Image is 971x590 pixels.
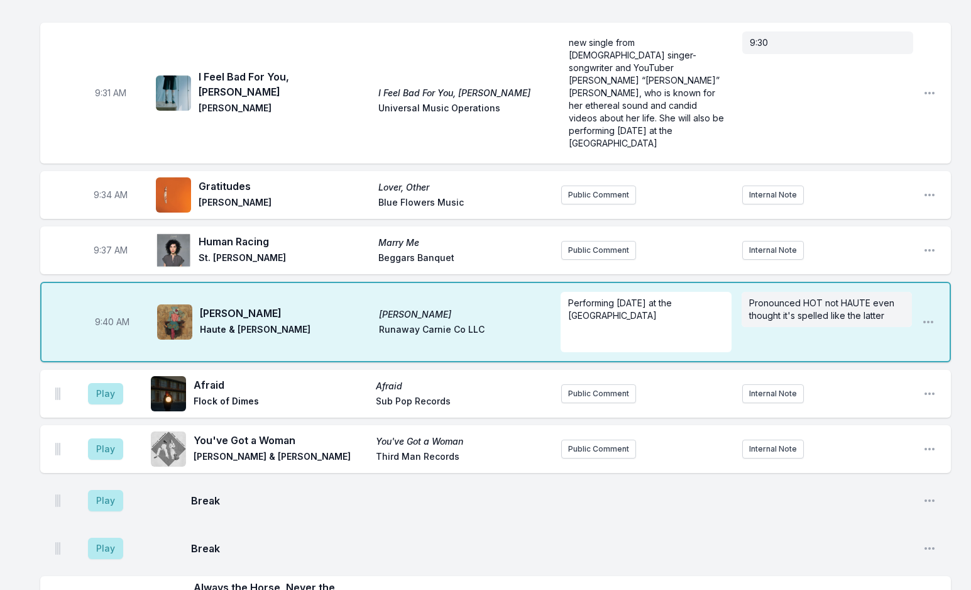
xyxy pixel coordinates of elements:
img: You've Got a Woman [151,431,186,467]
span: Timestamp [95,316,129,328]
span: [PERSON_NAME] [200,306,371,321]
button: Public Comment [561,186,636,204]
span: Lover, Other [378,181,551,194]
img: Marry Me [156,233,191,268]
button: Public Comment [561,241,636,260]
img: Afraid [151,376,186,411]
span: new single from [DEMOGRAPHIC_DATA] singer-songwriter and YouTuber [PERSON_NAME] “[PERSON_NAME]” [... [569,37,727,148]
span: 9:30 [750,37,768,48]
button: Open playlist item options [923,542,936,555]
button: Open playlist item options [923,189,936,201]
button: Public Comment [561,440,636,459]
span: Afraid [376,380,551,392]
span: Pronounced HOT not HAUTE even thought it's spelled like the latter [749,298,897,321]
button: Open playlist item options [923,443,936,455]
span: Runaway Carnie Co LLC [379,323,551,338]
span: Flock of Dimes [194,395,368,410]
span: Blue Flowers Music [378,196,551,211]
img: Sophie [157,304,192,340]
span: I Feel Bad For You, [PERSON_NAME] [199,69,371,99]
span: Timestamp [94,189,128,201]
span: Performing [DATE] at the [GEOGRAPHIC_DATA] [568,298,674,321]
button: Open playlist item options [922,316,935,328]
img: Drag Handle [55,387,60,400]
img: I Feel Bad For You, Dave [156,75,191,111]
button: Open playlist item options [923,87,936,99]
img: Drag Handle [55,542,60,555]
img: Drag Handle [55,443,60,455]
span: I Feel Bad For You, [PERSON_NAME] [378,87,551,99]
span: [PERSON_NAME] [379,308,551,321]
span: Timestamp [94,244,128,257]
span: [PERSON_NAME] [199,102,371,117]
span: Haute & [PERSON_NAME] [200,323,371,338]
span: Break [191,541,913,556]
button: Public Comment [561,384,636,403]
span: Gratitudes [199,179,371,194]
button: Play [88,383,123,404]
button: Internal Note [742,241,804,260]
span: Human Racing [199,234,371,249]
span: Universal Music Operations [378,102,551,117]
button: Play [88,438,123,460]
span: Beggars Banquet [378,252,551,267]
span: You've Got a Woman [376,435,551,448]
button: Play [88,538,123,559]
span: St. [PERSON_NAME] [199,252,371,267]
button: Open playlist item options [923,387,936,400]
button: Internal Note [742,186,804,204]
span: [PERSON_NAME] & [PERSON_NAME] [194,450,368,465]
span: [PERSON_NAME] [199,196,371,211]
button: Play [88,490,123,511]
button: Internal Note [742,384,804,403]
span: Afraid [194,377,368,392]
img: Drag Handle [55,494,60,507]
span: Break [191,493,913,508]
span: Sub Pop Records [376,395,551,410]
span: Third Man Records [376,450,551,465]
span: Marry Me [378,237,551,249]
button: Open playlist item options [923,494,936,507]
button: Open playlist item options [923,244,936,257]
button: Internal Note [742,440,804,459]
span: Timestamp [95,87,126,99]
span: You've Got a Woman [194,433,368,448]
img: Lover, Other [156,177,191,213]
